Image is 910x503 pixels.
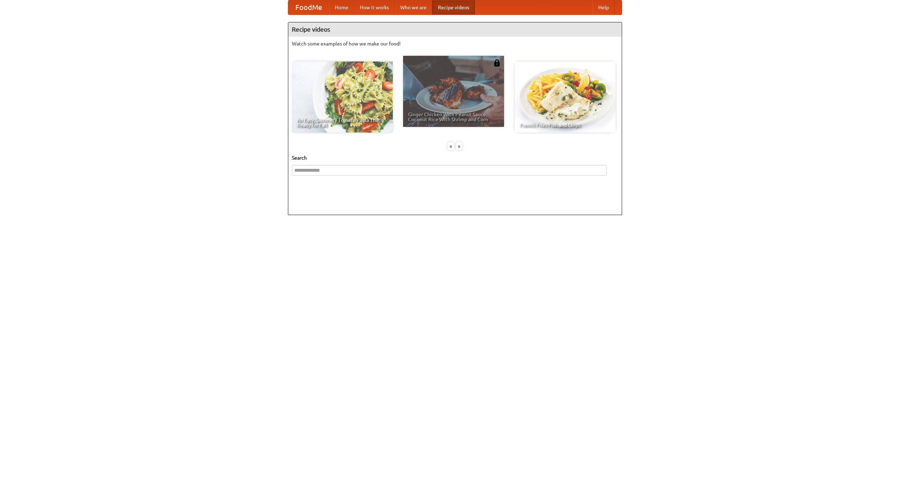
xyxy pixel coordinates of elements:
[292,40,618,47] p: Watch some examples of how we make our food!
[593,0,615,15] a: Help
[395,0,432,15] a: Who we are
[520,123,611,128] span: French Fries Fish and Chips
[456,142,462,151] div: »
[493,59,500,66] img: 483408.png
[354,0,395,15] a: How it works
[432,0,475,15] a: Recipe videos
[292,154,618,161] h5: Search
[288,22,622,37] h4: Recipe videos
[329,0,354,15] a: Home
[297,118,388,128] span: An Easy, Summery Tomato Pasta That's Ready for Fall
[515,61,616,133] a: French Fries Fish and Chips
[448,142,454,151] div: «
[292,61,393,133] a: An Easy, Summery Tomato Pasta That's Ready for Fall
[288,0,329,15] a: FoodMe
